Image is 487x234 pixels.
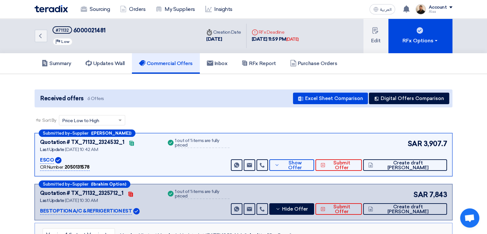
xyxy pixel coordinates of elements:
[315,159,362,171] button: Submit Offer
[175,138,229,148] div: 1 out of 1 items are fully priced
[207,60,228,67] h5: Inbox
[40,156,54,164] p: ESCO
[133,208,140,214] img: Verified Account
[363,159,447,171] button: Create draft [PERSON_NAME]
[55,157,61,163] img: Verified Account
[416,4,426,14] img: MAA_1717931611039.JPG
[380,7,391,12] span: العربية
[35,5,68,13] img: Teradix logo
[200,2,238,16] a: Insights
[150,2,200,16] a: My Suppliers
[281,161,309,170] span: Show Offer
[78,53,132,74] a: Updates Wall
[429,189,447,200] span: 7,843
[423,138,447,149] span: 3,907.7
[293,93,368,104] button: Excel Sheet Comparison
[283,53,345,74] a: Purchase Orders
[91,131,131,135] b: ([PERSON_NAME])
[87,96,104,102] span: 6 Offers
[56,28,69,32] div: #71132
[40,147,64,152] span: Last Update
[43,131,70,135] span: Submitted by
[269,159,314,171] button: Show Offer
[363,203,447,215] button: Create draft [PERSON_NAME]
[65,198,98,203] span: [DATE] 10:30 AM
[40,189,124,197] div: Quotation # TX_71132_2325712_1
[200,53,235,74] a: Inbox
[369,93,449,104] button: Digital Offers Comparison
[73,27,106,34] span: 6000021481
[72,131,88,135] span: Supplier
[53,26,106,34] h5: 6000021481
[408,138,422,149] span: SAR
[388,19,452,53] button: RFx Options
[206,36,241,43] div: [DATE]
[241,60,276,67] h5: RFx Report
[369,4,395,14] button: العربية
[402,37,439,45] div: RFx Options
[65,147,98,152] span: [DATE] 10:42 AM
[428,5,447,10] div: Account
[40,164,90,171] div: CR Number :
[40,207,132,215] p: BESTOPTION A/C & REFRIGERTION EST
[375,205,442,214] span: Create draft [PERSON_NAME]
[91,182,126,186] b: (Ibrahim Option)
[40,94,84,103] span: Received offers
[175,189,229,199] div: 1 out of 1 items are fully priced
[234,53,283,74] a: RFx Report
[252,29,299,36] div: RFx Deadline
[42,60,71,67] h5: Summary
[42,117,56,124] span: Sort By
[327,161,357,170] span: Submit Offer
[315,203,362,215] button: Submit Offer
[40,198,64,203] span: Last Update
[115,2,150,16] a: Orders
[460,208,479,228] a: Open chat
[269,203,314,215] button: Hide Offer
[62,117,99,124] span: Price Low to High
[428,10,452,13] div: Alaa
[206,29,241,36] div: Creation Date
[43,182,70,186] span: Submitted by
[286,36,299,43] div: [DATE]
[85,60,125,67] h5: Updates Wall
[375,161,442,170] span: Create draft [PERSON_NAME]
[72,182,88,186] span: Supplier
[39,130,135,137] div: –
[61,39,69,44] span: Low
[252,36,299,43] div: [DATE] 11:59 PM
[327,205,357,214] span: Submit Offer
[139,60,193,67] h5: Commercial Offers
[65,164,90,170] b: 2050131578
[413,189,428,200] span: SAR
[40,138,125,146] div: Quotation # TX_71132_2324532_1
[290,60,337,67] h5: Purchase Orders
[282,207,308,212] span: Hide Offer
[76,2,115,16] a: Sourcing
[35,53,78,74] a: Summary
[363,19,388,53] button: Edit
[132,53,200,74] a: Commercial Offers
[39,180,130,188] div: –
